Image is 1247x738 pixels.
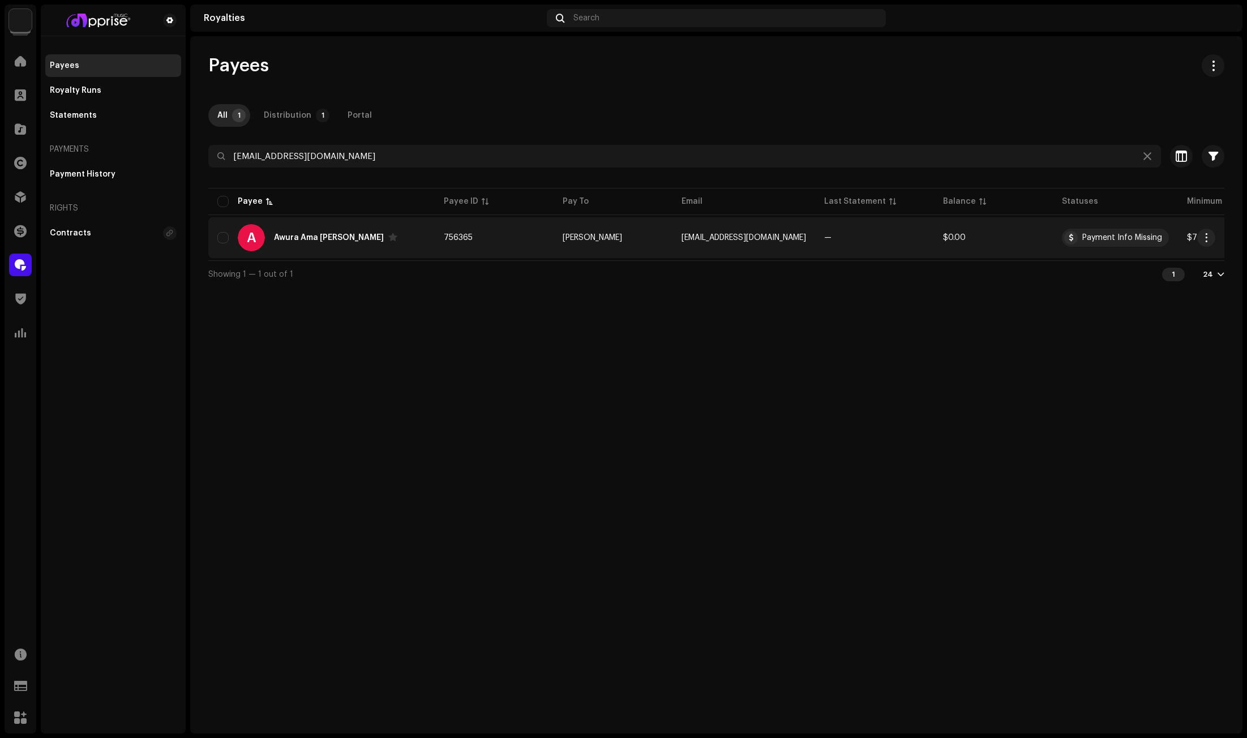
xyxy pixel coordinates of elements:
re-a-nav-header: Rights [45,195,181,222]
re-m-nav-item: Payees [45,54,181,77]
span: $70.00 [1187,234,1215,242]
p-badge: 1 [232,109,246,122]
span: Showing 1 — 1 out of 1 [208,271,293,278]
div: Payment History [50,170,115,179]
div: Balance [943,196,976,207]
input: Search [208,145,1161,168]
div: Royalties [204,14,542,23]
div: Payment Info Missing [1082,234,1162,242]
img: bf2740f5-a004-4424-adf7-7bc84ff11fd7 [50,14,145,27]
div: 1 [1162,268,1185,281]
div: Payee [238,196,263,207]
re-a-nav-header: Payments [45,136,181,163]
div: A [238,224,265,251]
div: Portal [348,104,372,127]
span: Emmanuella Adofo Quaye [563,234,622,242]
span: Search [573,14,599,23]
span: — [824,234,832,242]
div: All [217,104,228,127]
p-badge: 1 [316,109,329,122]
span: $0.00 [943,234,966,242]
div: Payees [50,61,79,70]
div: 24 [1203,270,1213,279]
div: Awura Ama Ella [274,234,384,242]
re-m-nav-item: Payment History [45,163,181,186]
div: Statements [50,111,97,120]
span: adofoquayeemmanuella@gmail.com [682,234,806,242]
img: 94355213-6620-4dec-931c-2264d4e76804 [1211,9,1229,27]
div: Distribution [264,104,311,127]
re-m-nav-item: Royalty Runs [45,79,181,102]
re-m-nav-item: Statements [45,104,181,127]
re-m-nav-item: Contracts [45,222,181,244]
div: Payee ID [444,196,478,207]
span: Payees [208,54,269,77]
img: 1c16f3de-5afb-4452-805d-3f3454e20b1b [9,9,32,32]
div: Royalty Runs [50,86,101,95]
span: 756365 [444,234,473,242]
div: Last Statement [824,196,886,207]
div: Contracts [50,229,91,238]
